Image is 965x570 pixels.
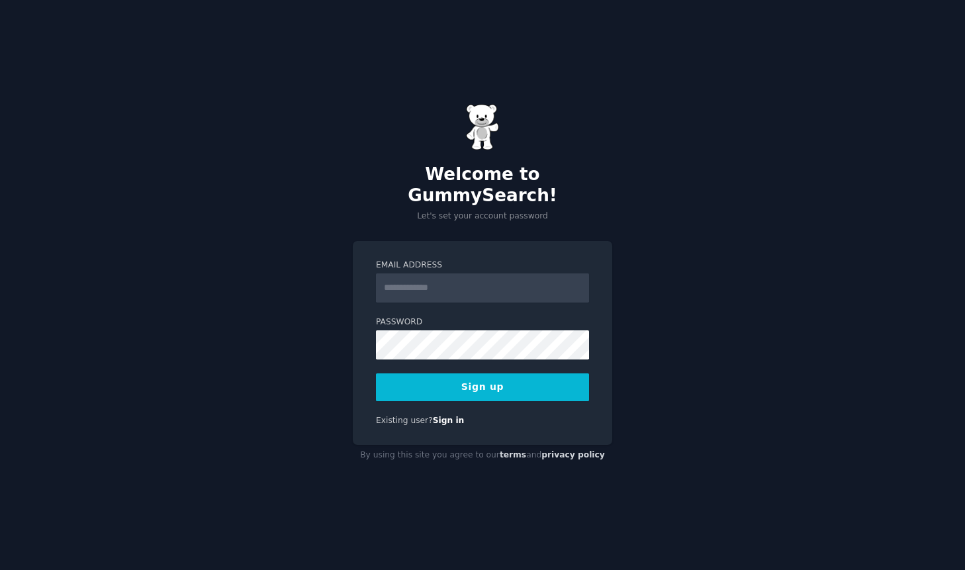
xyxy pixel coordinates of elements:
[376,316,589,328] label: Password
[433,416,465,425] a: Sign in
[466,104,499,150] img: Gummy Bear
[376,260,589,271] label: Email Address
[541,450,605,459] a: privacy policy
[353,211,612,222] p: Let's set your account password
[353,164,612,206] h2: Welcome to GummySearch!
[376,373,589,401] button: Sign up
[376,416,433,425] span: Existing user?
[500,450,526,459] a: terms
[353,445,612,466] div: By using this site you agree to our and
